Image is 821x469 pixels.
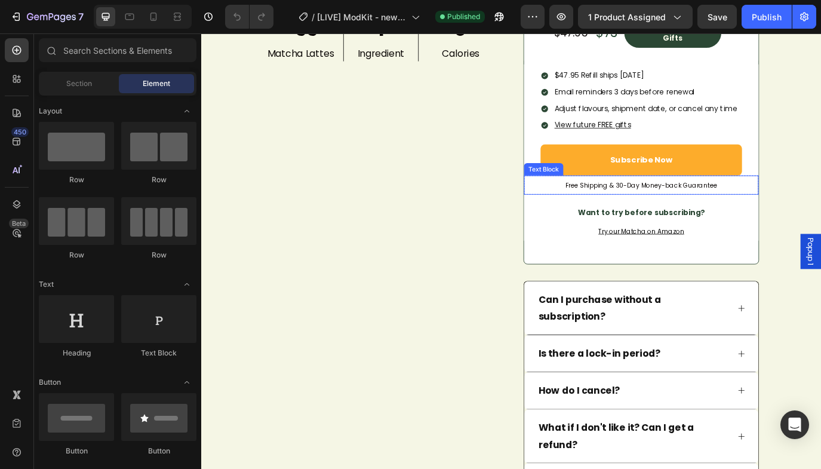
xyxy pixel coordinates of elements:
button: 1 product assigned [578,5,693,29]
span: Element [143,78,170,89]
span: Popup 1 [699,237,711,268]
div: Row [121,250,196,260]
span: Save [708,12,727,22]
p: Adjust flavours, shipment date, or cancel any time [408,81,620,93]
p: How do I cancel? [390,403,484,423]
u: Try our Matcha on Amazon [459,223,558,234]
span: Text [39,279,54,290]
span: Layout [39,106,62,117]
span: 1 product assigned [588,11,666,23]
div: Button [39,446,114,456]
a: Subscribe Now [392,128,625,164]
div: Row [39,250,114,260]
div: Text Block [121,348,196,358]
div: Heading [39,348,114,358]
p: $47.95 Refill ships [DATE] [408,42,620,55]
p: Matcha Lattes [73,15,158,31]
p: Can I purchase without a subscription? [390,298,608,337]
div: Beta [9,219,29,228]
iframe: Design area [201,33,821,469]
div: Undo/Redo [225,5,273,29]
p: Is there a lock-in period? [390,360,531,380]
div: Row [121,174,196,185]
p: Ingredient [166,15,250,31]
a: View future FREE gifts [408,100,497,112]
div: Button [121,446,196,456]
p: Calories [257,15,343,31]
span: Free Shipping & 30-Day Money-back Guarantee [422,170,596,180]
span: / [312,11,315,23]
button: Save [697,5,737,29]
span: Published [447,11,480,22]
div: 450 [11,127,29,137]
input: Search Sections & Elements [39,38,196,62]
span: [LIVE] ModKit - new price for Uji matcha on What's Included - [DATE] [317,11,407,23]
span: Toggle open [177,275,196,294]
p: 7 [78,10,84,24]
span: Button [39,377,61,388]
span: Toggle open [177,102,196,121]
button: Publish [742,5,792,29]
div: Text Block [376,152,416,163]
div: Publish [752,11,782,23]
button: 7 [5,5,89,29]
strong: Subscribe Now [473,140,545,152]
strong: Want to try before subscribing? [435,201,582,213]
div: Open Intercom Messenger [780,410,809,439]
p: Email reminders 3 days before renewal [408,62,620,74]
div: Row [39,174,114,185]
span: Section [66,78,92,89]
a: Try our Matcha on Amazon [459,221,558,235]
span: Toggle open [177,373,196,392]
